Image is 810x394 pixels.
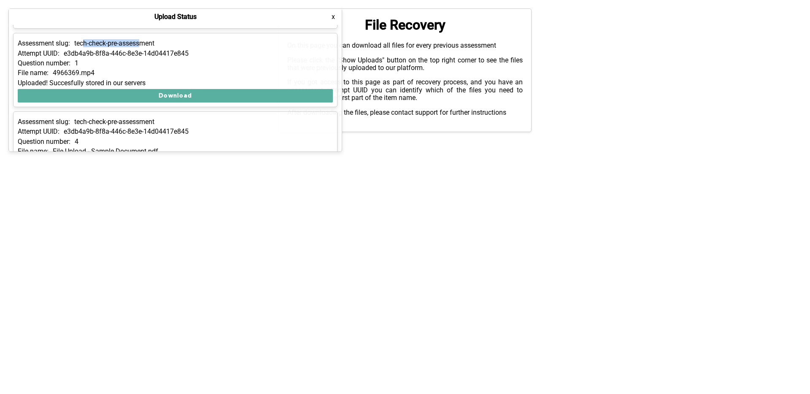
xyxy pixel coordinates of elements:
h4: Upload Status [154,13,197,21]
p: On this page you can download all files for every previous assessment [287,42,523,49]
button: x [329,13,337,21]
p: File Upload - Sample Document.pdf [53,148,158,155]
p: e3db4a9b-8f8a-446c-8e3e-14d04417e845 [64,50,189,57]
p: Assessment slug: [18,40,70,47]
p: tech-check-pre-assessment [74,40,154,47]
p: 1 [75,59,78,67]
p: Question number: [18,59,70,67]
p: If you got access to this page as part of recovery process, and you have an assessment attempt UU... [287,78,523,102]
h1: File Recovery [287,17,523,33]
div: Uploaded! Succesfully stored in our servers [18,79,333,87]
p: After downloading the files, please contact support for further instructions [287,109,523,116]
p: File name: [18,148,49,155]
button: Show Uploads [8,8,83,22]
p: Assessment slug: [18,118,70,126]
p: Please click the "Show Uploads" button on the top right corner to see the files that were previou... [287,57,523,72]
p: Question number: [18,138,70,146]
p: tech-check-pre-assessment [74,118,154,126]
p: File name: [18,69,49,77]
p: e3db4a9b-8f8a-446c-8e3e-14d04417e845 [64,128,189,135]
p: 4966369.mp4 [53,69,94,77]
p: Attempt UUID: [18,50,59,57]
p: 4 [75,138,78,146]
button: Download [18,89,333,103]
p: Attempt UUID: [18,128,59,135]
